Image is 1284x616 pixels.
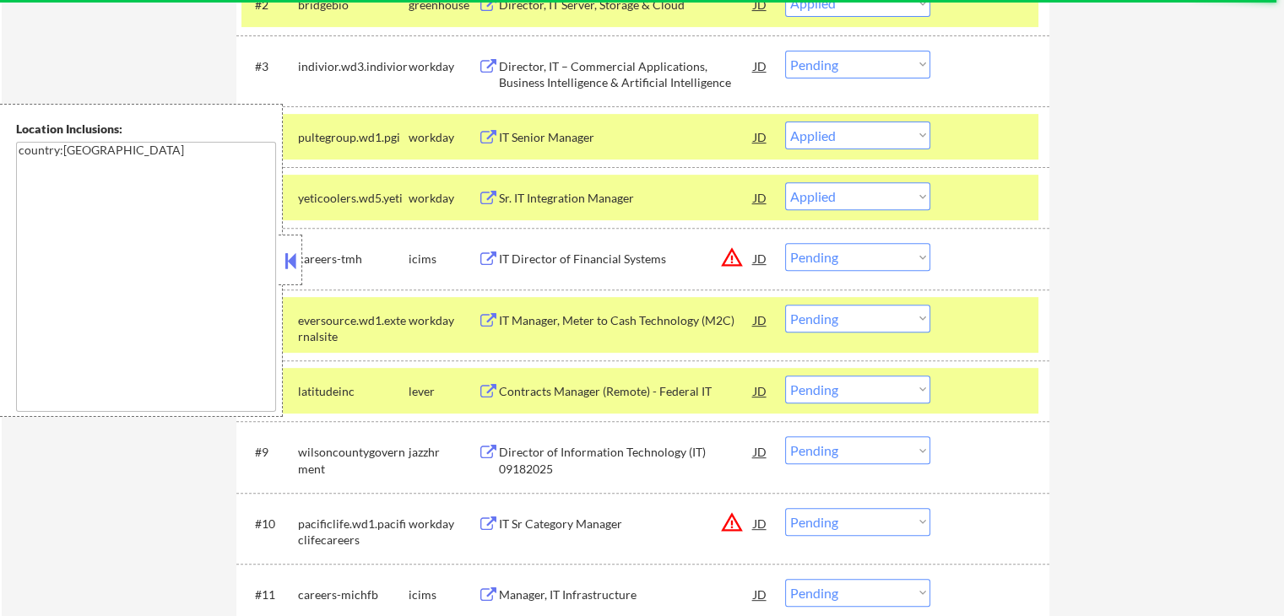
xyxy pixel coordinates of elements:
[298,586,409,603] div: careers-michfb
[409,251,478,267] div: icims
[499,586,754,603] div: Manager, IT Infrastructure
[255,444,284,461] div: #9
[752,579,769,609] div: JD
[16,121,276,138] div: Location Inclusions:
[499,129,754,146] div: IT Senior Manager
[255,58,284,75] div: #3
[298,444,409,477] div: wilsoncountygovernment
[298,312,409,345] div: eversource.wd1.externalsite
[752,305,769,335] div: JD
[499,444,754,477] div: Director of Information Technology (IT) 09182025
[298,129,409,146] div: pultegroup.wd1.pgi
[255,516,284,532] div: #10
[499,383,754,400] div: Contracts Manager (Remote) - Federal IT
[298,190,409,207] div: yeticoolers.wd5.yeti
[499,251,754,267] div: IT Director of Financial Systems
[409,312,478,329] div: workday
[298,251,409,267] div: careers-tmh
[409,58,478,75] div: workday
[752,122,769,152] div: JD
[499,516,754,532] div: IT Sr Category Manager
[499,190,754,207] div: Sr. IT Integration Manager
[752,243,769,273] div: JD
[298,516,409,548] div: pacificlife.wd1.pacificlifecareers
[752,182,769,213] div: JD
[409,190,478,207] div: workday
[499,58,754,91] div: Director, IT – Commercial Applications, Business Intelligence & Artificial Intelligence
[409,129,478,146] div: workday
[409,383,478,400] div: lever
[720,511,744,534] button: warning_amber
[752,436,769,467] div: JD
[409,516,478,532] div: workday
[298,58,409,75] div: indivior.wd3.indivior
[752,376,769,406] div: JD
[298,383,409,400] div: latitudeinc
[752,508,769,538] div: JD
[752,51,769,81] div: JD
[255,586,284,603] div: #11
[499,312,754,329] div: IT Manager, Meter to Cash Technology (M2C)
[409,586,478,603] div: icims
[409,444,478,461] div: jazzhr
[720,246,744,269] button: warning_amber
